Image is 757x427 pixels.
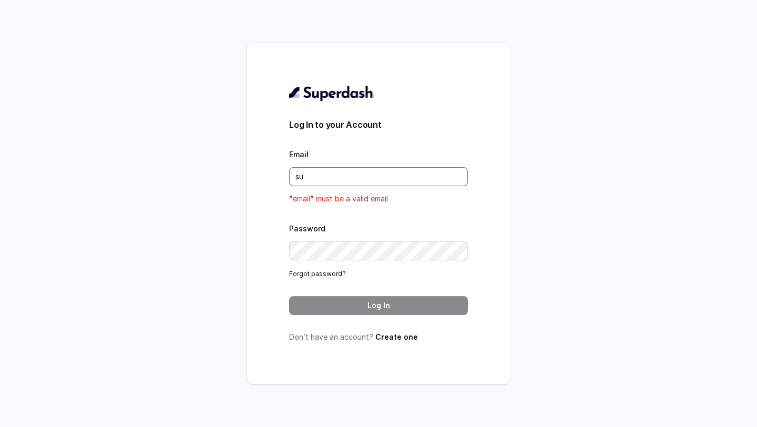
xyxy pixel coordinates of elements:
[289,270,346,278] a: Forgot password?
[289,150,309,159] label: Email
[289,167,468,186] input: youremail@example.com
[375,332,418,341] a: Create one
[289,118,468,131] h3: Log In to your Account
[289,224,325,233] label: Password
[289,296,468,315] button: Log In
[289,332,468,342] p: Don’t have an account?
[289,192,468,205] p: "email" must be a valid email
[289,85,374,101] img: light.svg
